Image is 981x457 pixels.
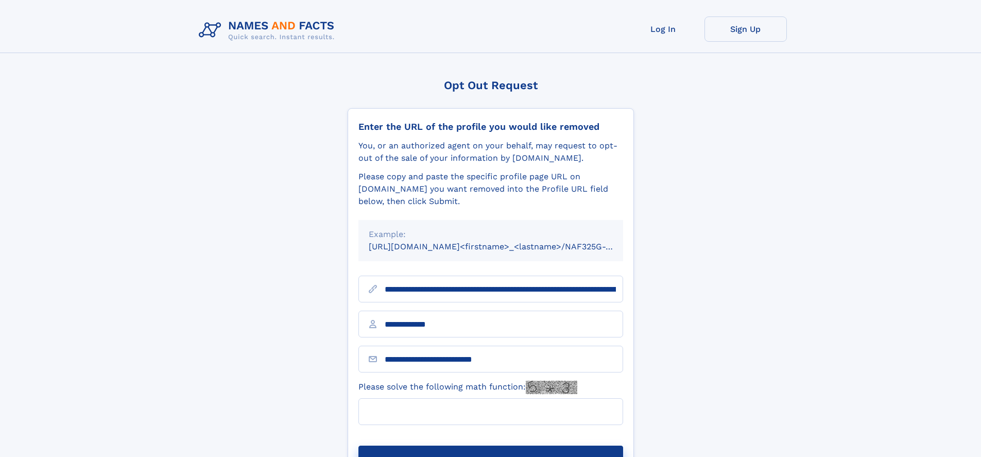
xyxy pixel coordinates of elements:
[358,381,577,394] label: Please solve the following math function:
[358,171,623,208] div: Please copy and paste the specific profile page URL on [DOMAIN_NAME] you want removed into the Pr...
[348,79,634,92] div: Opt Out Request
[358,121,623,132] div: Enter the URL of the profile you would like removed
[622,16,704,42] a: Log In
[704,16,787,42] a: Sign Up
[369,228,613,241] div: Example:
[369,242,643,251] small: [URL][DOMAIN_NAME]<firstname>_<lastname>/NAF325G-xxxxxxxx
[195,16,343,44] img: Logo Names and Facts
[358,140,623,164] div: You, or an authorized agent on your behalf, may request to opt-out of the sale of your informatio...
